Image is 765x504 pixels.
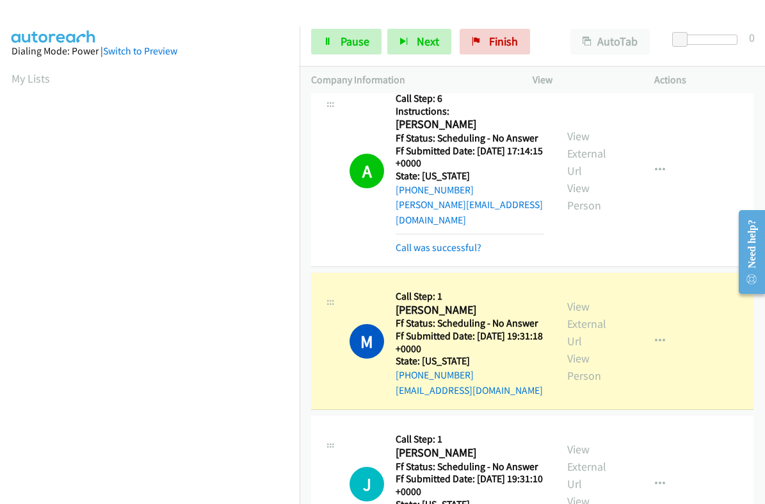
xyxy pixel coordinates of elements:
h5: Call Step: 1 [396,290,544,303]
h1: J [350,467,384,501]
a: View External Url [567,442,606,491]
div: Dialing Mode: Power | [12,44,288,59]
button: AutoTab [570,29,650,54]
span: Finish [489,34,518,49]
a: Switch to Preview [103,45,177,57]
a: My Lists [12,71,50,86]
a: [PERSON_NAME][EMAIL_ADDRESS][DOMAIN_NAME] [396,199,543,226]
h5: Ff Submitted Date: [DATE] 17:14:15 +0000 [396,145,544,170]
h5: Ff Submitted Date: [DATE] 19:31:18 +0000 [396,330,544,355]
a: View External Url [567,129,606,178]
a: [PHONE_NUMBER] [396,369,474,381]
h5: Call Step: 1 [396,433,544,446]
a: Finish [460,29,530,54]
p: Company Information [311,72,510,88]
a: Call was successful? [396,241,481,254]
h5: Call Step: 6 [396,92,544,105]
h5: Ff Status: Scheduling - No Answer [396,317,544,330]
h2: [PERSON_NAME] [396,303,544,318]
p: View [533,72,632,88]
h5: Ff Submitted Date: [DATE] 19:31:10 +0000 [396,473,544,498]
p: Actions [654,72,753,88]
h5: Ff Status: Scheduling - No Answer [396,132,544,145]
button: Next [387,29,451,54]
a: [PHONE_NUMBER] [396,184,474,196]
h5: Instructions: [396,105,544,118]
h5: State: [US_STATE] [396,170,544,183]
span: Pause [341,34,369,49]
h5: State: [US_STATE] [396,355,544,368]
iframe: Resource Center [728,201,765,303]
h2: [PERSON_NAME] [396,117,538,132]
a: View Person [567,181,601,213]
h1: M [350,324,384,359]
span: Next [417,34,439,49]
a: View Person [567,351,601,383]
div: The call is yet to be attempted [350,467,384,501]
h5: Ff Status: Scheduling - No Answer [396,460,544,473]
a: [EMAIL_ADDRESS][DOMAIN_NAME] [396,384,543,396]
h1: A [350,154,384,188]
div: 0 [749,29,755,46]
a: Pause [311,29,382,54]
h2: [PERSON_NAME] [396,446,544,460]
a: View External Url [567,299,606,348]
